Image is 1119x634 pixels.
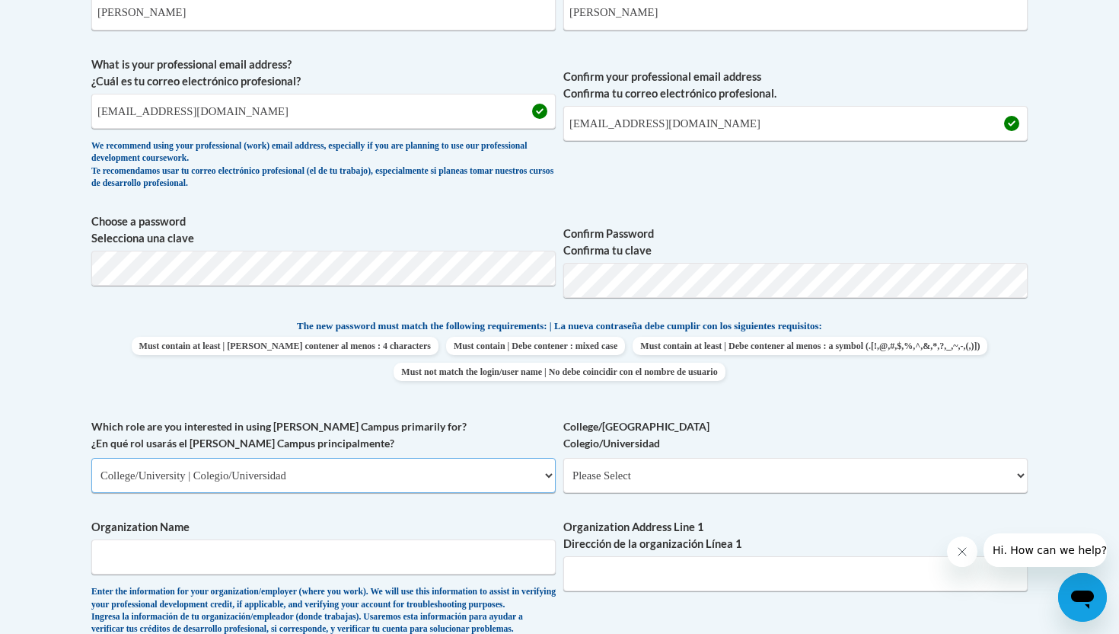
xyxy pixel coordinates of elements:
input: Metadata input [91,540,556,575]
iframe: Message from company [984,533,1107,567]
input: Metadata input [91,94,556,129]
label: Choose a password Selecciona una clave [91,213,556,247]
label: Confirm Password Confirma tu clave [563,226,1028,259]
label: Organization Name [91,519,556,536]
span: Must contain at least | Debe contener al menos : a symbol (.[!,@,#,$,%,^,&,*,?,_,~,-,(,)]) [633,337,987,355]
iframe: Button to launch messaging window [1058,573,1107,622]
span: The new password must match the following requirements: | La nueva contraseña debe cumplir con lo... [297,319,822,333]
span: Must not match the login/user name | No debe coincidir con el nombre de usuario [394,363,725,381]
span: Must contain at least | [PERSON_NAME] contener al menos : 4 characters [132,337,438,355]
label: Organization Address Line 1 Dirección de la organización Línea 1 [563,519,1028,552]
label: Confirm your professional email address Confirma tu correo electrónico profesional. [563,69,1028,102]
iframe: Close message [947,536,977,567]
label: College/[GEOGRAPHIC_DATA] Colegio/Universidad [563,418,1028,452]
input: Metadata input [563,556,1028,591]
label: What is your professional email address? ¿Cuál es tu correo electrónico profesional? [91,56,556,90]
span: Must contain | Debe contener : mixed case [446,337,625,355]
label: Which role are you interested in using [PERSON_NAME] Campus primarily for? ¿En qué rol usarás el ... [91,418,556,452]
input: Required [563,106,1028,141]
div: We recommend using your professional (work) email address, especially if you are planning to use ... [91,140,556,191]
